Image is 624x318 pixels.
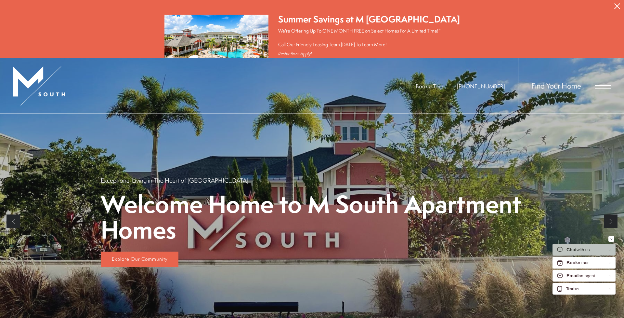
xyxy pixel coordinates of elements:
p: Welcome Home to M South Apartment Homes [101,191,523,242]
a: Previous [6,214,20,228]
img: MSouth [13,66,65,105]
span: [PHONE_NUMBER] [457,82,505,90]
div: Summer Savings at M [GEOGRAPHIC_DATA] [278,13,460,26]
a: Call Us at 813-570-8014 [457,82,505,90]
p: We're Offering Up To ONE MONTH FREE on Select Homes For A Limited Time!* Call Our Friendly Leasin... [278,27,460,48]
img: Summer Savings at M South Apartments [164,15,268,76]
a: Find Your Home [531,80,581,91]
button: Open Menu [595,83,611,89]
a: Next [604,214,617,228]
p: Exceptional Living in The Heart of [GEOGRAPHIC_DATA] [101,176,248,185]
a: Book a Tour [416,82,443,90]
a: Explore Our Community [101,252,178,267]
span: Explore Our Community [112,256,168,262]
div: Restrictions Apply! [278,51,460,57]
